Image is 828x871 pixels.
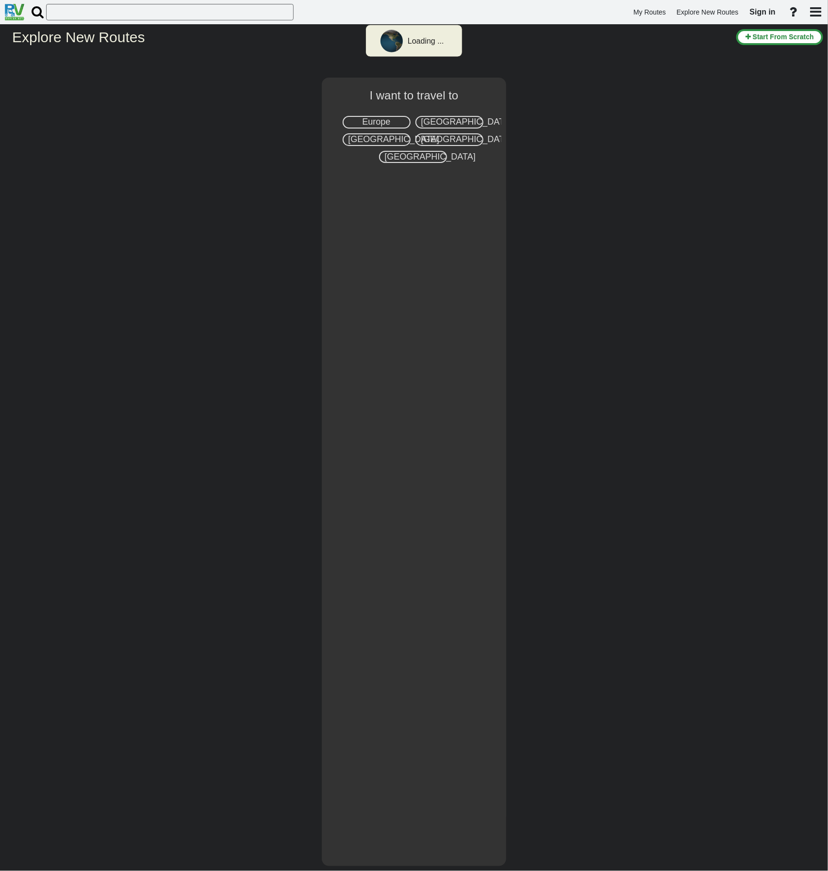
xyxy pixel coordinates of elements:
[385,152,476,161] span: [GEOGRAPHIC_DATA]
[5,4,24,20] img: RvPlanetLogo.png
[745,2,780,22] a: Sign in
[362,117,390,127] span: Europe
[677,8,739,16] span: Explore New Routes
[343,116,411,129] div: Europe
[750,8,776,16] span: Sign in
[343,133,411,146] div: [GEOGRAPHIC_DATA]
[12,29,729,45] h2: Explore New Routes
[421,117,512,127] span: [GEOGRAPHIC_DATA]
[753,33,814,41] span: Start From Scratch
[736,29,823,45] button: Start From Scratch
[370,89,459,102] span: I want to travel to
[633,8,666,16] span: My Routes
[672,3,743,22] a: Explore New Routes
[408,36,444,47] div: Loading ...
[415,133,483,146] div: [GEOGRAPHIC_DATA]
[379,151,447,163] div: [GEOGRAPHIC_DATA]
[629,3,670,22] a: My Routes
[415,116,483,129] div: [GEOGRAPHIC_DATA]
[348,134,439,144] span: [GEOGRAPHIC_DATA]
[421,134,512,144] span: [GEOGRAPHIC_DATA]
